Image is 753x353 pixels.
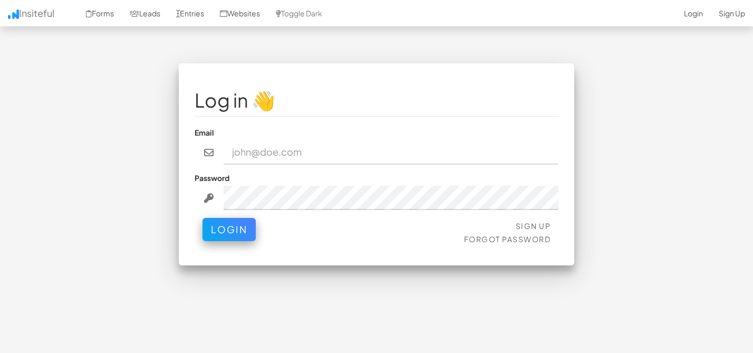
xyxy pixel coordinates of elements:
input: john@doe.com [224,140,559,165]
label: Password [195,173,229,183]
img: icon.png [8,9,19,19]
label: Email [195,127,214,138]
button: Login [202,218,256,241]
a: Forgot Password [464,234,551,244]
a: Sign Up [516,221,551,231]
h1: Log in 👋 [195,90,558,111]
